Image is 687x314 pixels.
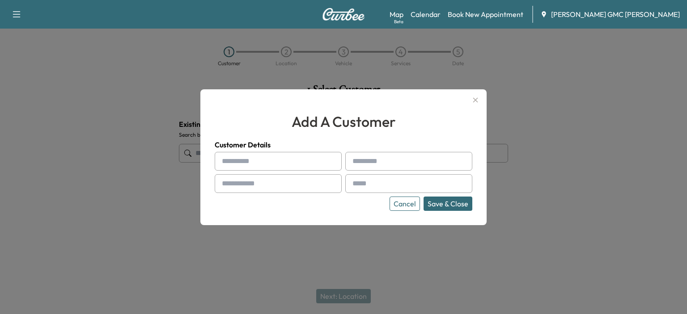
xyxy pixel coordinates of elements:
[215,111,472,132] h2: add a customer
[448,9,523,20] a: Book New Appointment
[322,8,365,21] img: Curbee Logo
[390,197,420,211] button: Cancel
[394,18,403,25] div: Beta
[215,139,472,150] h4: Customer Details
[424,197,472,211] button: Save & Close
[390,9,403,20] a: MapBeta
[551,9,680,20] span: [PERSON_NAME] GMC [PERSON_NAME]
[411,9,441,20] a: Calendar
